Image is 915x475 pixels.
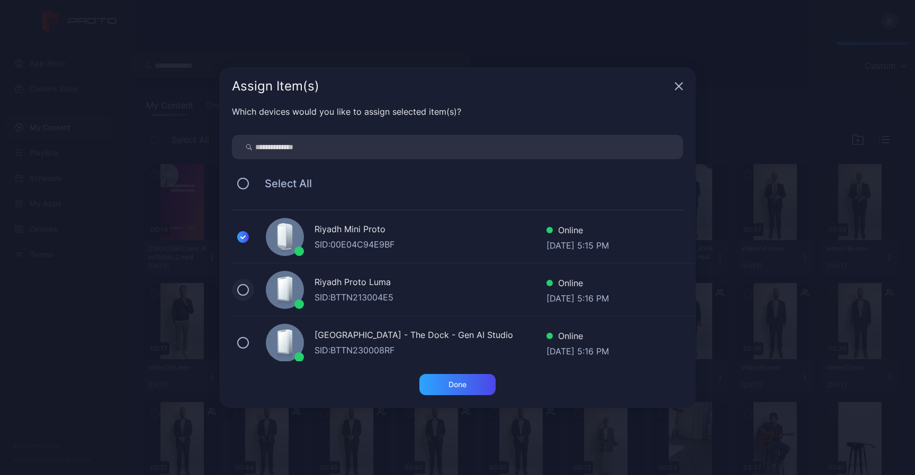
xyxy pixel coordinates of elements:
button: Done [419,374,496,395]
div: Riyadh Mini Proto [315,223,546,238]
div: Online [546,224,609,239]
div: SID: BTTN230008RF [315,344,546,357]
div: Done [448,380,467,389]
div: Assign Item(s) [232,80,670,93]
div: Which devices would you like to assign selected item(s)? [232,105,683,118]
div: [DATE] 5:16 PM [546,345,609,355]
div: [DATE] 5:16 PM [546,292,609,303]
span: Select All [254,177,312,190]
div: Online [546,330,609,345]
div: SID: BTTN213004E5 [315,291,546,304]
div: [GEOGRAPHIC_DATA] - The Dock - Gen AI Studio [315,328,546,344]
div: SID: 00E04C94E9BF [315,238,546,251]
div: Online [546,277,609,292]
div: Riyadh Proto Luma [315,276,546,291]
div: [DATE] 5:15 PM [546,239,609,250]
